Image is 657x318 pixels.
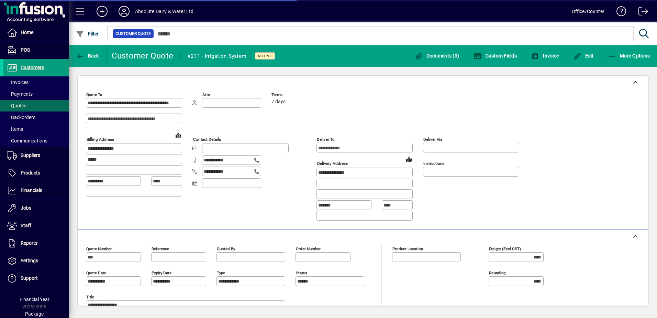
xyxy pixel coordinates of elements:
mat-label: Status [296,270,307,275]
mat-label: Freight (excl GST) [489,246,521,251]
a: Invoices [3,76,69,88]
a: Knowledge Base [611,1,626,24]
mat-label: Order number [296,246,321,251]
a: Products [3,165,69,182]
button: Edit [571,50,595,62]
mat-label: Quote date [86,270,106,275]
span: Jobs [21,205,31,211]
div: Customer Quote [112,50,174,61]
mat-label: Quote To [86,92,102,97]
span: Financial Year [20,297,49,302]
button: Custom Fields [472,50,519,62]
a: Reports [3,235,69,252]
a: Backorders [3,112,69,123]
span: Package [25,311,44,317]
mat-label: Product location [392,246,423,251]
a: Logout [633,1,648,24]
span: Invoice [531,53,559,59]
button: More Options [606,50,652,62]
span: Support [21,275,38,281]
mat-label: Type [217,270,225,275]
a: Support [3,270,69,287]
span: Financials [21,188,42,193]
mat-label: Rounding [489,270,505,275]
button: Profile [113,5,135,18]
span: Suppliers [21,152,40,158]
span: Backorders [7,115,35,120]
button: Add [91,5,113,18]
span: Settings [21,258,38,263]
button: Filter [74,28,101,40]
a: Home [3,24,69,41]
a: View on map [173,130,184,141]
span: Communications [7,138,47,144]
a: Payments [3,88,69,100]
div: Absolute Dairy & Water Ltd [135,6,194,17]
span: Edit [573,53,594,59]
span: Payments [7,91,33,97]
div: #211 - Irrigation System [187,51,246,62]
span: POS [21,47,30,53]
app-page-header-button: Back [69,50,107,62]
a: Communications [3,135,69,147]
span: Customer Quote [115,30,151,37]
span: Home [21,30,33,35]
mat-label: Title [86,294,94,299]
span: More Options [608,53,650,59]
a: Financials [3,182,69,199]
span: Quotes [7,103,26,108]
a: Jobs [3,200,69,217]
span: Invoices [7,79,29,85]
span: 7 days [271,99,286,105]
span: Staff [21,223,31,228]
span: Back [76,53,99,59]
span: Filter [76,31,99,36]
a: POS [3,42,69,59]
mat-label: Attn [202,92,210,97]
span: Terms [271,93,313,97]
mat-label: Instructions [423,161,444,166]
a: View on map [403,154,414,165]
span: Custom Fields [474,53,517,59]
div: Office/Counter [572,6,604,17]
span: Reports [21,240,37,246]
button: Documents (0) [413,50,461,62]
span: Customers [21,65,44,70]
span: Products [21,170,40,176]
button: Back [74,50,101,62]
span: Documents (0) [414,53,459,59]
a: Quotes [3,100,69,112]
mat-label: Deliver via [423,137,442,142]
mat-label: Quoted by [217,246,235,251]
a: Settings [3,252,69,269]
span: Active [258,54,272,58]
mat-label: Expiry date [152,270,171,275]
a: Staff [3,217,69,234]
span: Items [7,126,23,132]
button: Invoice [530,50,560,62]
mat-label: Deliver To [317,137,335,142]
a: Suppliers [3,147,69,164]
mat-label: Reference [152,246,169,251]
mat-label: Quote number [86,246,112,251]
a: Items [3,123,69,135]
